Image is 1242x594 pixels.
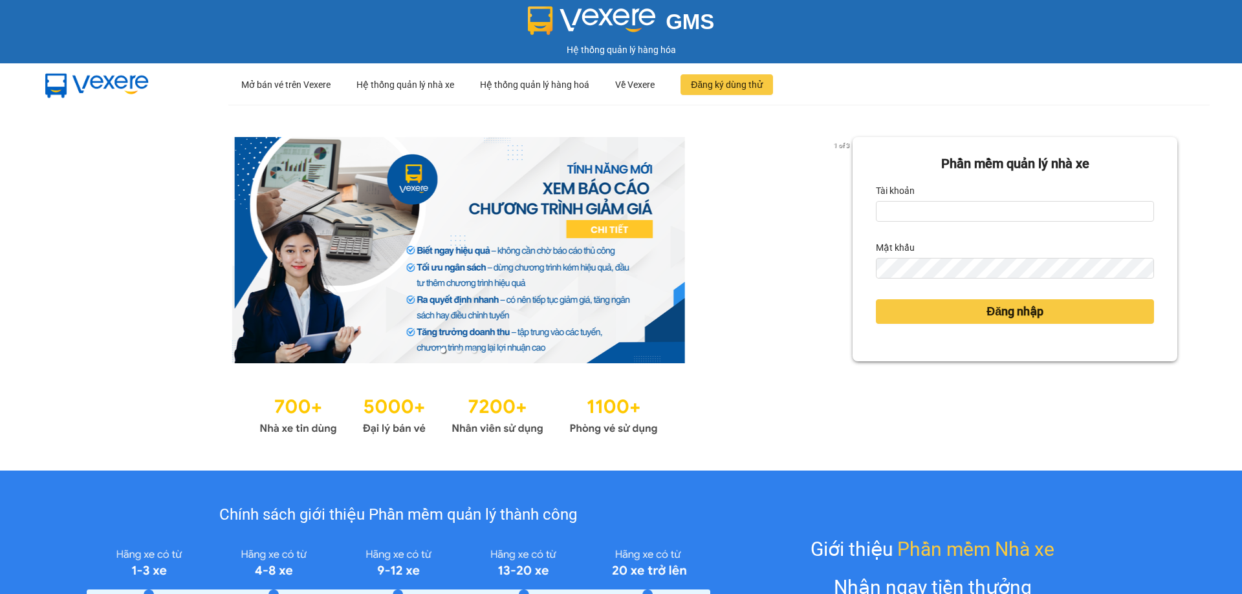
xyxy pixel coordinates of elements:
[876,201,1154,222] input: Tài khoản
[472,348,477,353] li: slide item 3
[441,348,446,353] li: slide item 1
[876,154,1154,174] div: Phần mềm quản lý nhà xe
[666,10,714,34] span: GMS
[897,534,1054,564] span: Phần mềm Nhà xe
[876,258,1154,279] input: Mật khẩu
[87,503,710,527] div: Chính sách giới thiệu Phần mềm quản lý thành công
[876,299,1154,324] button: Đăng nhập
[259,389,658,438] img: Statistics.png
[3,43,1239,57] div: Hệ thống quản lý hàng hóa
[528,6,656,35] img: logo 2
[986,302,1043,321] span: Đăng nhập
[811,534,1054,564] div: Giới thiệu
[480,64,589,105] div: Hệ thống quản lý hàng hoá
[681,74,773,95] button: Đăng ký dùng thử
[876,180,915,201] label: Tài khoản
[615,64,655,105] div: Về Vexere
[528,19,715,30] a: GMS
[456,348,461,353] li: slide item 2
[241,64,331,105] div: Mở bán vé trên Vexere
[876,237,915,258] label: Mật khẩu
[65,137,83,363] button: previous slide / item
[356,64,454,105] div: Hệ thống quản lý nhà xe
[32,63,162,106] img: mbUUG5Q.png
[691,78,763,92] span: Đăng ký dùng thử
[830,137,853,154] p: 1 of 3
[834,137,853,363] button: next slide / item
